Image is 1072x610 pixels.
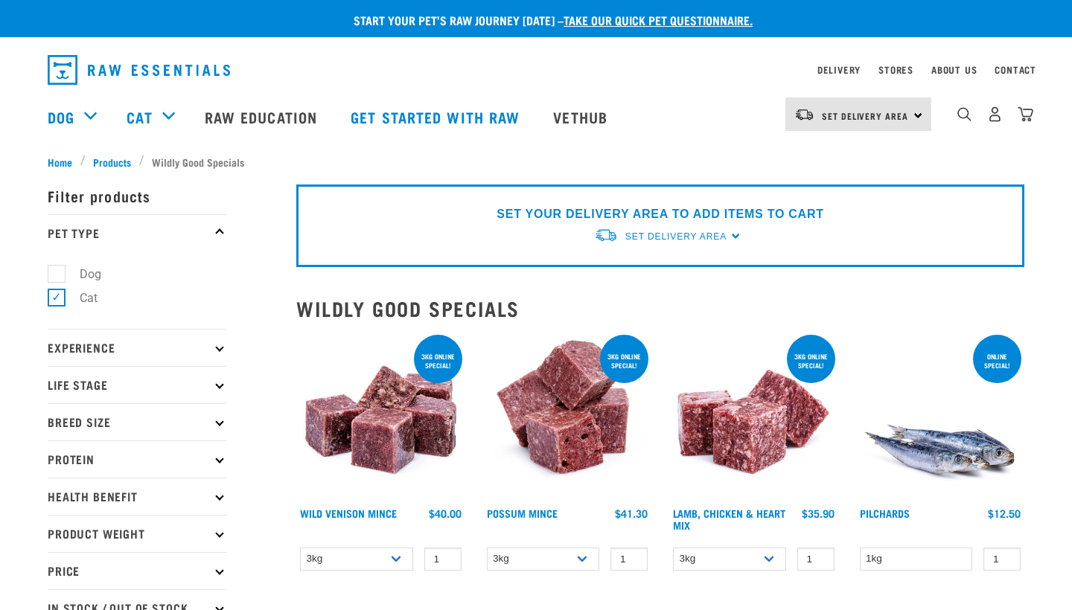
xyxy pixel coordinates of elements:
img: Four Whole Pilchards [856,332,1025,501]
a: Cat [127,106,152,128]
img: 1124 Lamb Chicken Heart Mix 01 [669,332,838,501]
div: ONLINE SPECIAL! [973,345,1021,376]
input: 1 [983,548,1021,571]
a: Raw Education [190,87,336,147]
p: Breed Size [48,403,226,440]
a: Pilchards [860,510,910,516]
nav: breadcrumbs [48,154,1024,170]
input: 1 [610,548,648,571]
nav: dropdown navigation [36,49,1036,91]
a: Get started with Raw [336,87,538,147]
input: 1 [797,548,835,571]
img: home-icon-1@2x.png [957,107,971,121]
p: Protein [48,440,226,478]
span: Products [93,154,131,170]
input: 1 [424,548,462,571]
img: van-moving.png [794,108,814,121]
div: 3kg online special! [600,345,648,376]
p: Pet Type [48,214,226,251]
a: Contact [995,67,1036,72]
a: Products [86,154,139,170]
a: Lamb, Chicken & Heart Mix [673,510,785,527]
div: $40.00 [429,507,462,519]
p: Filter products [48,177,226,214]
div: $35.90 [802,507,835,519]
span: Set Delivery Area [822,113,908,118]
p: Price [48,552,226,589]
img: Raw Essentials Logo [48,55,230,85]
a: Delivery [817,67,861,72]
span: Set Delivery Area [625,231,727,242]
div: $41.30 [615,507,648,519]
label: Dog [56,265,107,283]
a: Dog [48,106,74,128]
p: Experience [48,329,226,366]
div: 3kg online special! [787,345,835,376]
img: user.png [987,106,1003,122]
div: 3kg online special! [414,345,462,376]
img: van-moving.png [594,228,618,243]
p: Product Weight [48,515,226,552]
img: 1102 Possum Mince 01 [483,332,652,501]
a: About Us [931,67,977,72]
a: Home [48,154,80,170]
img: Pile Of Cubed Wild Venison Mince For Pets [296,332,465,501]
div: $12.50 [988,507,1021,519]
p: Life Stage [48,366,226,403]
a: Wild Venison Mince [300,510,397,516]
span: Home [48,154,72,170]
a: Vethub [538,87,626,147]
a: Stores [878,67,913,72]
label: Cat [56,289,103,307]
p: Health Benefit [48,478,226,515]
p: SET YOUR DELIVERY AREA TO ADD ITEMS TO CART [497,205,823,223]
a: Possum Mince [487,510,558,516]
a: take our quick pet questionnaire. [564,16,753,23]
h2: Wildly Good Specials [296,297,1024,320]
img: home-icon@2x.png [1018,106,1033,122]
